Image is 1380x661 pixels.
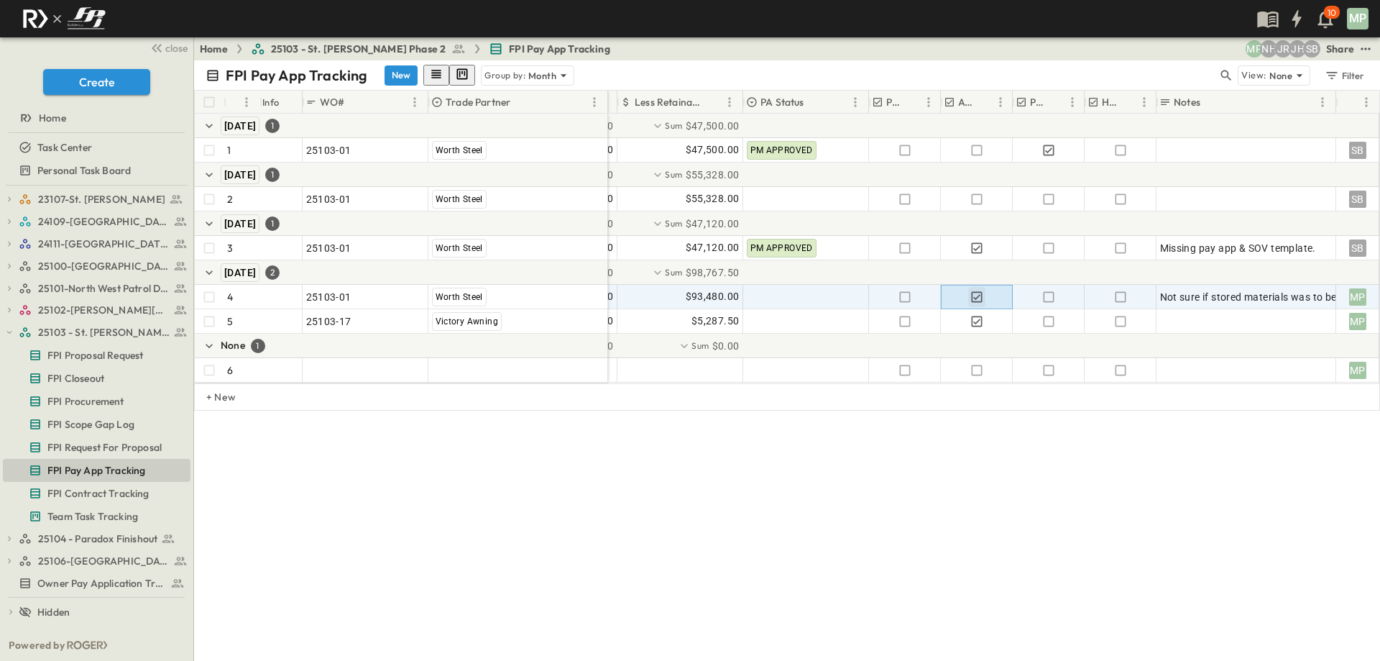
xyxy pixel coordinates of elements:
[1136,94,1153,111] button: Menu
[446,95,510,109] p: Trade Partner
[3,188,190,211] div: 23107-St. [PERSON_NAME]test
[1052,94,1068,110] button: Sort
[489,42,609,56] a: FPI Pay App Tracking
[3,527,190,550] div: 25104 - Paradox Finishouttest
[385,65,418,86] button: New
[38,259,170,273] span: 25100-Vanguard Prep School
[19,529,188,549] a: 25104 - Paradox Finishout
[265,119,280,133] div: 1
[1260,40,1277,58] div: Nila Hutcheson (nhutcheson@fpibuilders.com)
[1030,95,1049,109] p: PM Processed
[750,145,813,155] span: PM APPROVED
[1349,362,1366,379] div: MP
[3,460,188,480] a: FPI Pay App Tracking
[1336,91,1379,114] div: Owner
[47,348,143,363] span: FPI Proposal Request
[1326,42,1354,56] div: Share
[224,218,256,229] span: [DATE]
[3,391,188,411] a: FPI Procurement
[19,211,188,232] a: 24109-St. Teresa of Calcutta Parish Hall
[38,192,165,206] span: 23107-St. [PERSON_NAME]
[705,94,721,110] button: Sort
[306,143,351,158] span: 25103-01
[423,65,449,86] button: row view
[920,94,937,111] button: Menu
[265,168,280,182] div: 1
[1246,40,1263,58] div: Monica Pruteanu (mpruteanu@fpibuilders.com)
[206,390,215,404] p: + New
[3,413,190,436] div: FPI Scope Gap Logtest
[200,42,619,56] nav: breadcrumbs
[509,42,609,56] span: FPI Pay App Tracking
[484,68,525,83] p: Group by:
[227,314,233,329] p: 5
[712,339,740,353] span: $0.00
[3,108,188,128] a: Home
[271,42,446,56] span: 25103 - St. [PERSON_NAME] Phase 2
[1319,65,1368,86] button: Filter
[38,325,170,339] span: 25103 - St. [PERSON_NAME] Phase 2
[436,145,483,155] span: Worth Steel
[229,94,245,110] button: Sort
[227,290,233,304] p: 4
[686,142,740,158] span: $47,500.00
[227,192,233,206] p: 2
[686,288,740,305] span: $93,480.00
[227,241,233,255] p: 3
[3,368,188,388] a: FPI Closeout
[1358,94,1375,111] button: Menu
[750,243,813,253] span: PM APPROVED
[691,313,740,329] span: $5,287.50
[436,316,499,327] span: Victory Awning
[449,65,475,86] button: kanban view
[306,192,351,206] span: 25103-01
[306,290,351,304] span: 25103-01
[3,459,190,482] div: FPI Pay App Trackingtest
[886,95,906,109] p: PE Expecting
[1357,40,1374,58] button: test
[1324,68,1365,83] div: Filter
[1349,313,1366,330] div: MP
[38,214,170,229] span: 24109-St. Teresa of Calcutta Parish Hall
[3,160,188,181] a: Personal Task Board
[3,367,190,390] div: FPI Closeouttest
[265,216,280,231] div: 1
[992,94,1009,111] button: Menu
[3,436,190,459] div: FPI Request For Proposaltest
[226,65,367,86] p: FPI Pay App Tracking
[37,576,165,591] span: Owner Pay Application Tracking
[635,95,702,109] p: Less Retainage Amount
[19,234,188,254] a: 24111-[GEOGRAPHIC_DATA]
[686,191,740,207] span: $55,328.00
[3,321,190,344] div: 25103 - St. [PERSON_NAME] Phase 2test
[38,532,157,546] span: 25104 - Paradox Finishout
[47,440,162,455] span: FPI Request For Proposal
[3,414,188,434] a: FPI Scope Gap Log
[1064,94,1081,111] button: Menu
[1289,40,1306,58] div: Jose Hurtado (jhurtado@fpibuilders.com)
[224,120,256,132] span: [DATE]
[1274,40,1292,58] div: Jayden Ramirez (jramirez@fpibuilders.com)
[238,94,255,111] button: Menu
[3,390,190,413] div: FPI Procurementtest
[3,344,190,367] div: FPI Proposal Requesttest
[586,94,603,111] button: Menu
[1349,191,1366,208] div: SB
[665,168,682,182] p: Sum
[165,41,188,55] span: close
[306,241,351,255] span: 25103-01
[3,159,190,182] div: Personal Task Boardtest
[227,143,231,158] p: 1
[265,265,280,280] div: 2
[19,256,188,276] a: 25100-Vanguard Prep School
[38,554,170,568] span: 25106-St. Andrews Parking Lot
[423,65,475,86] div: table view
[1124,94,1140,110] button: Sort
[43,69,150,95] button: Create
[19,189,188,209] a: 23107-St. [PERSON_NAME]
[37,140,92,155] span: Task Center
[436,243,483,253] span: Worth Steel
[348,94,364,110] button: Sort
[1102,95,1121,109] p: HOLD CHECK
[513,94,529,110] button: Sort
